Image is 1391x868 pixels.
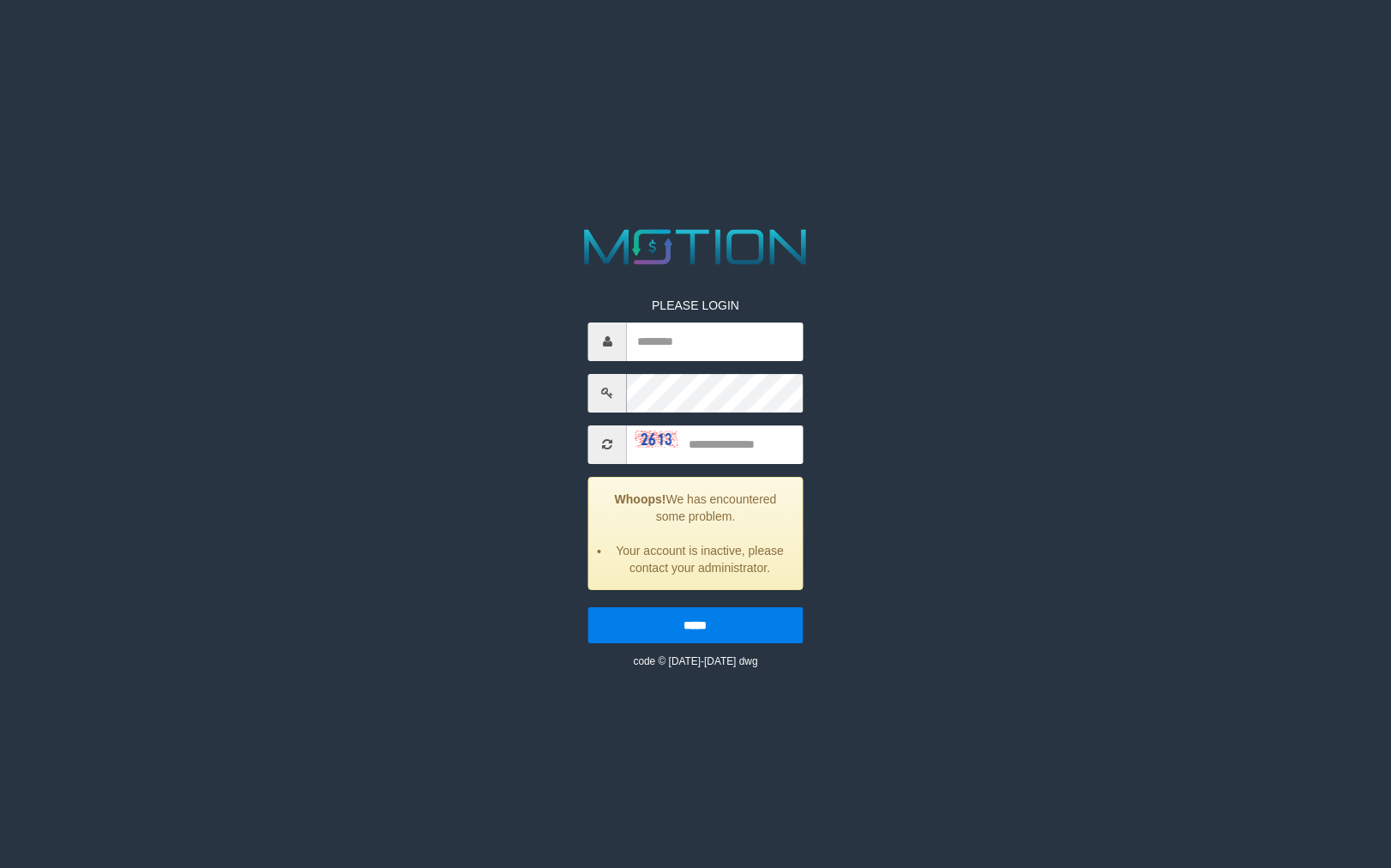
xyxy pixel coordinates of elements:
[633,655,757,667] small: code © [DATE]-[DATE] dwg
[615,492,666,506] strong: Whoops!
[611,542,789,576] li: Your account is inactive, please contact your administrator.
[635,431,678,448] img: captcha
[588,477,803,590] div: We has encountered some problem.
[588,297,803,314] p: PLEASE LOGIN
[574,223,817,271] img: MOTION_logo.png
